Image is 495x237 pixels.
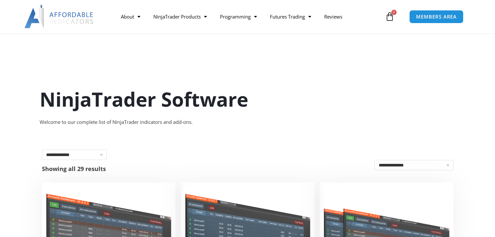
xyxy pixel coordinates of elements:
img: LogoAI | Affordable Indicators – NinjaTrader [24,5,94,28]
span: MEMBERS AREA [416,14,457,19]
span: 0 [391,10,397,15]
h1: NinjaTrader Software [40,86,455,113]
a: 0 [375,7,404,26]
select: Shop order [374,160,453,170]
a: Programming [213,9,263,24]
a: Futures Trading [263,9,318,24]
a: About [114,9,147,24]
a: Reviews [318,9,349,24]
p: Showing all 29 results [42,166,106,172]
a: NinjaTrader Products [147,9,213,24]
a: MEMBERS AREA [409,10,463,23]
div: Welcome to our complete list of NinjaTrader indicators and add-ons. [40,118,455,127]
nav: Menu [114,9,384,24]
